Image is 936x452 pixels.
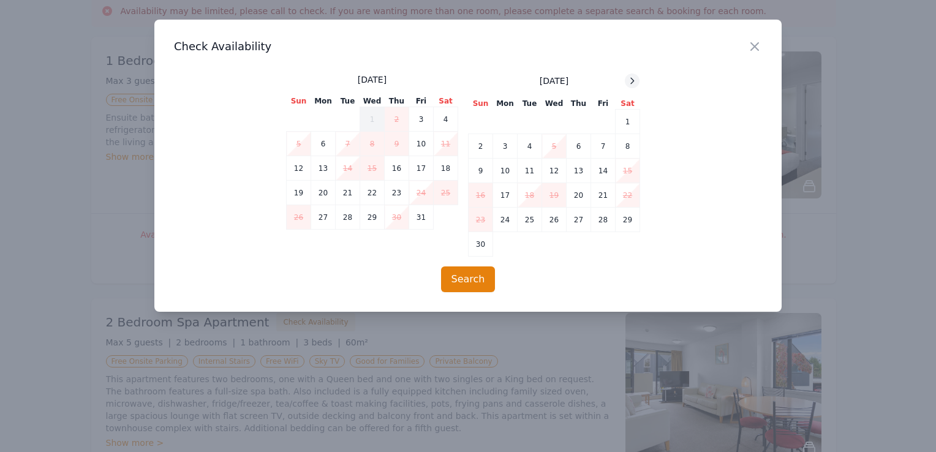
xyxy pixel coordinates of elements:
[385,107,409,132] td: 2
[434,107,458,132] td: 4
[287,181,311,205] td: 19
[385,156,409,181] td: 16
[434,181,458,205] td: 25
[518,134,542,159] td: 4
[567,98,591,110] th: Thu
[358,73,387,86] span: [DATE]
[469,134,493,159] td: 2
[385,181,409,205] td: 23
[311,205,336,230] td: 27
[469,98,493,110] th: Sun
[360,156,385,181] td: 15
[493,183,518,208] td: 17
[616,159,640,183] td: 15
[493,98,518,110] th: Mon
[518,183,542,208] td: 18
[616,208,640,232] td: 29
[591,98,616,110] th: Fri
[311,181,336,205] td: 20
[311,96,336,107] th: Mon
[336,205,360,230] td: 28
[336,132,360,156] td: 7
[567,208,591,232] td: 27
[360,132,385,156] td: 8
[542,183,567,208] td: 19
[616,98,640,110] th: Sat
[287,156,311,181] td: 12
[567,159,591,183] td: 13
[287,205,311,230] td: 26
[591,159,616,183] td: 14
[434,132,458,156] td: 11
[542,159,567,183] td: 12
[360,107,385,132] td: 1
[469,208,493,232] td: 23
[409,205,434,230] td: 31
[434,96,458,107] th: Sat
[409,132,434,156] td: 10
[409,96,434,107] th: Fri
[336,181,360,205] td: 21
[409,156,434,181] td: 17
[469,183,493,208] td: 16
[311,156,336,181] td: 13
[409,107,434,132] td: 3
[542,98,567,110] th: Wed
[493,134,518,159] td: 3
[469,159,493,183] td: 9
[385,205,409,230] td: 30
[493,208,518,232] td: 24
[616,134,640,159] td: 8
[287,96,311,107] th: Sun
[616,183,640,208] td: 22
[360,96,385,107] th: Wed
[591,134,616,159] td: 7
[360,181,385,205] td: 22
[542,208,567,232] td: 26
[174,39,762,54] h3: Check Availability
[336,156,360,181] td: 14
[311,132,336,156] td: 6
[518,159,542,183] td: 11
[434,156,458,181] td: 18
[616,110,640,134] td: 1
[287,132,311,156] td: 5
[336,96,360,107] th: Tue
[540,75,568,87] span: [DATE]
[441,266,496,292] button: Search
[518,98,542,110] th: Tue
[409,181,434,205] td: 24
[591,183,616,208] td: 21
[385,132,409,156] td: 9
[360,205,385,230] td: 29
[542,134,567,159] td: 5
[591,208,616,232] td: 28
[493,159,518,183] td: 10
[385,96,409,107] th: Thu
[567,183,591,208] td: 20
[469,232,493,257] td: 30
[567,134,591,159] td: 6
[518,208,542,232] td: 25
